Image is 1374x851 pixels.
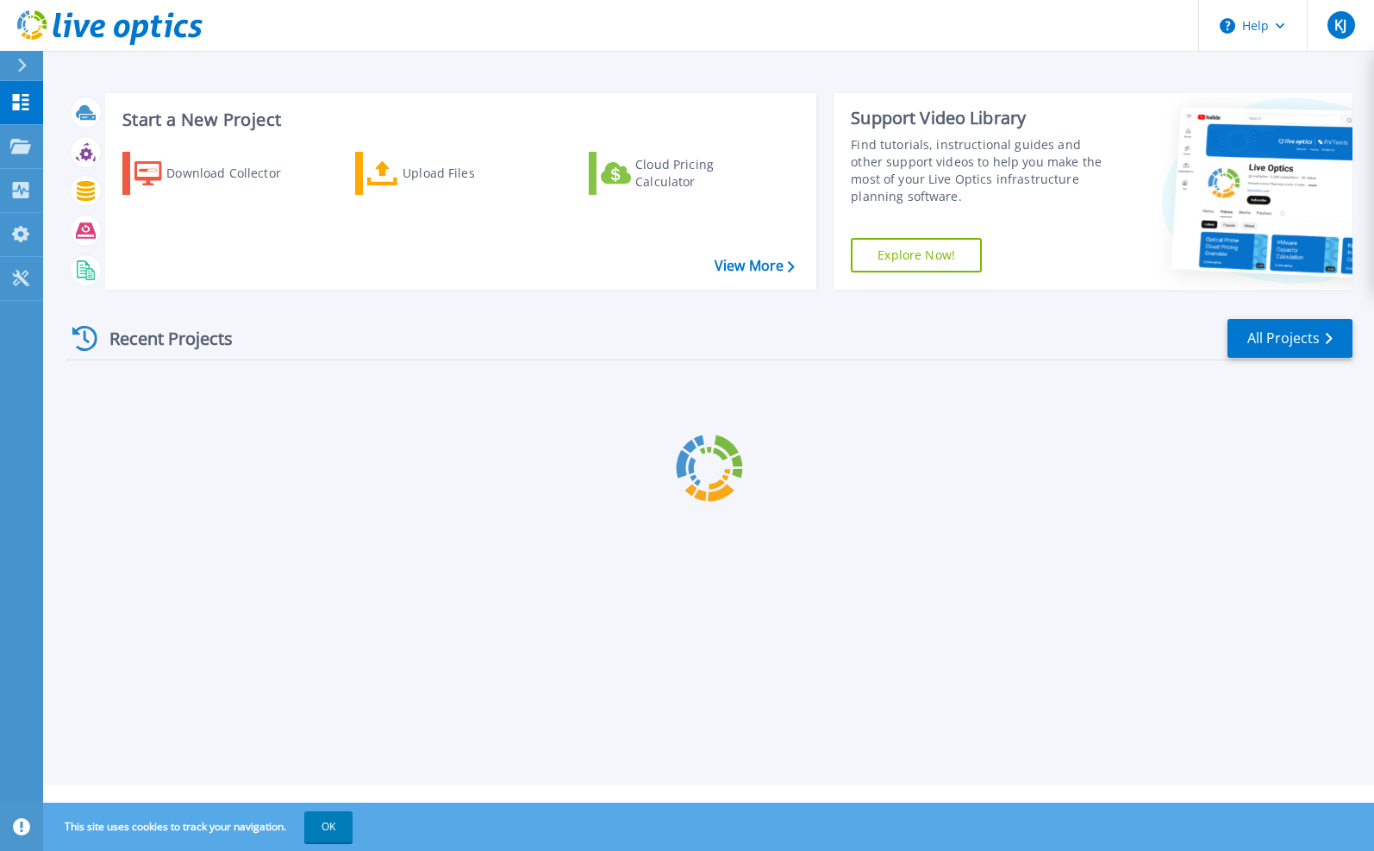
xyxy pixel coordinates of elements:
[166,156,304,191] div: Download Collector
[851,136,1112,205] div: Find tutorials, instructional guides and other support videos to help you make the most of your L...
[47,811,353,842] span: This site uses cookies to track your navigation.
[1334,18,1346,32] span: KJ
[122,152,315,195] a: Download Collector
[715,258,795,274] a: View More
[403,156,540,191] div: Upload Files
[122,110,794,129] h3: Start a New Project
[355,152,547,195] a: Upload Files
[304,811,353,842] button: OK
[851,107,1112,129] div: Support Video Library
[589,152,781,195] a: Cloud Pricing Calculator
[635,156,773,191] div: Cloud Pricing Calculator
[851,238,982,272] a: Explore Now!
[1227,319,1352,358] a: All Projects
[66,317,256,360] div: Recent Projects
